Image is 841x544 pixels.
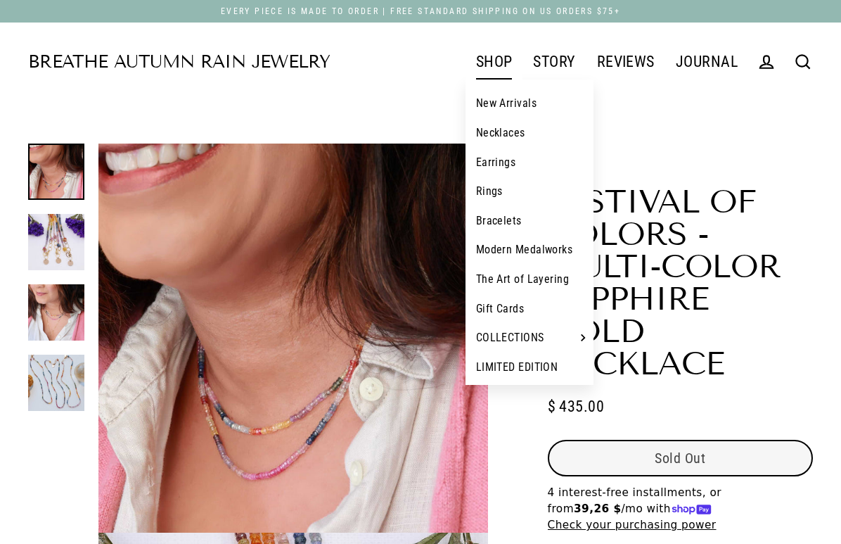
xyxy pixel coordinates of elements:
span: Sold Out [655,450,705,467]
a: Breathe Autumn Rain Jewelry [28,53,330,71]
h1: Festival of Colors - Multi-Color Sapphire Gold Necklace [548,186,813,380]
a: LIMITED EDITION [466,353,594,382]
a: REVIEWS [586,44,665,80]
a: Gift Cards [466,294,594,324]
a: Modern Medalworks [466,235,594,265]
a: COLLECTIONS [466,323,594,353]
a: Earrings [466,148,594,177]
img: Festival of Colors - Multi-Color Sapphire Gold Necklace alt image | Breathe Autumn Rain Artisan J... [28,355,84,411]
a: New Arrivals [466,89,594,118]
a: STORY [522,44,586,80]
a: JOURNAL [665,44,748,80]
button: Sold Out [548,440,813,476]
a: Bracelets [466,206,594,236]
span: $ 435.00 [548,394,605,419]
a: The Art of Layering [466,265,594,294]
a: SHOP [466,44,523,80]
a: Necklaces [466,118,594,148]
img: Festival of Colors - Multi-Color Sapphire Gold Necklace life style layering image | Breathe Autum... [28,284,84,341]
img: Festival of Colors - Multi-Color Sapphire Gold Necklace detail image | Breathe Autumn Rain Artisa... [28,214,84,270]
div: Primary [330,44,748,80]
a: Rings [466,177,594,206]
